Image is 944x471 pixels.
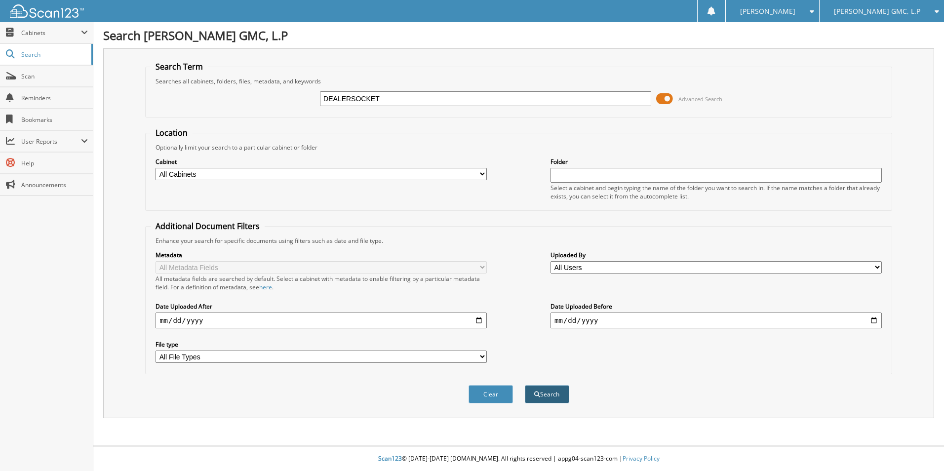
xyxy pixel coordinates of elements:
span: [PERSON_NAME] GMC, L.P [834,8,920,14]
span: Advanced Search [678,95,722,103]
a: here [259,283,272,291]
span: Bookmarks [21,116,88,124]
label: Uploaded By [551,251,882,259]
div: © [DATE]-[DATE] [DOMAIN_NAME]. All rights reserved | appg04-scan123-com | [93,447,944,471]
span: Announcements [21,181,88,189]
div: Enhance your search for specific documents using filters such as date and file type. [151,236,887,245]
button: Search [525,385,569,403]
label: Cabinet [156,157,487,166]
legend: Search Term [151,61,208,72]
span: Scan [21,72,88,80]
span: Cabinets [21,29,81,37]
span: Search [21,50,86,59]
div: Searches all cabinets, folders, files, metadata, and keywords [151,77,887,85]
a: Privacy Policy [623,454,660,463]
span: User Reports [21,137,81,146]
label: Date Uploaded After [156,302,487,311]
label: File type [156,340,487,349]
span: Scan123 [378,454,402,463]
legend: Location [151,127,193,138]
input: start [156,313,487,328]
label: Date Uploaded Before [551,302,882,311]
h1: Search [PERSON_NAME] GMC, L.P [103,27,934,43]
legend: Additional Document Filters [151,221,265,232]
div: Optionally limit your search to a particular cabinet or folder [151,143,887,152]
span: Help [21,159,88,167]
label: Folder [551,157,882,166]
img: scan123-logo-white.svg [10,4,84,18]
span: Reminders [21,94,88,102]
button: Clear [469,385,513,403]
div: Select a cabinet and begin typing the name of the folder you want to search in. If the name match... [551,184,882,200]
label: Metadata [156,251,487,259]
div: All metadata fields are searched by default. Select a cabinet with metadata to enable filtering b... [156,275,487,291]
iframe: Chat Widget [895,424,944,471]
input: end [551,313,882,328]
span: [PERSON_NAME] [740,8,795,14]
